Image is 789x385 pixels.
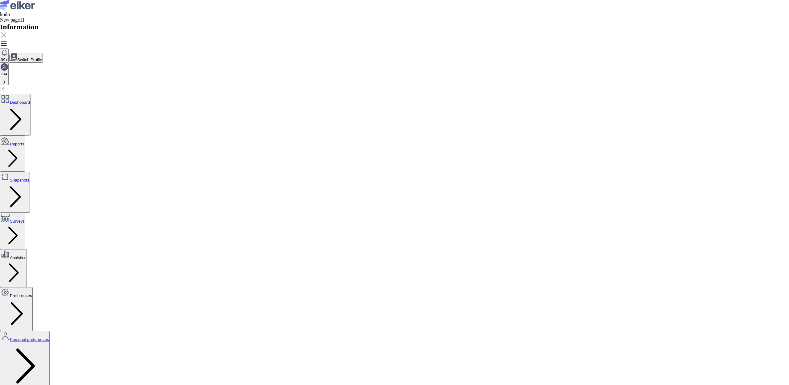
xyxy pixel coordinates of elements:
a: Snapshots [1,172,29,182]
span: Preferences [10,293,32,298]
a: Surveys [1,213,25,224]
span: Switch Profile [17,57,42,62]
span: Surveys [10,219,25,224]
a: Personal preferences [1,332,49,342]
img: svg%3e [3,81,5,84]
img: avatar [1,63,8,71]
span: Reports [10,142,24,146]
span: Analytics [10,255,26,260]
span: Personal preferences [10,337,49,342]
span: Snapshots [10,178,29,182]
p: - [1,75,8,80]
h5: naz [1,72,8,75]
a: Reports [1,136,24,146]
button: Switch Profile [9,53,43,63]
span: 99+ [1,57,8,62]
span: Dashboard [10,100,30,105]
a: Dashboard [1,94,30,105]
